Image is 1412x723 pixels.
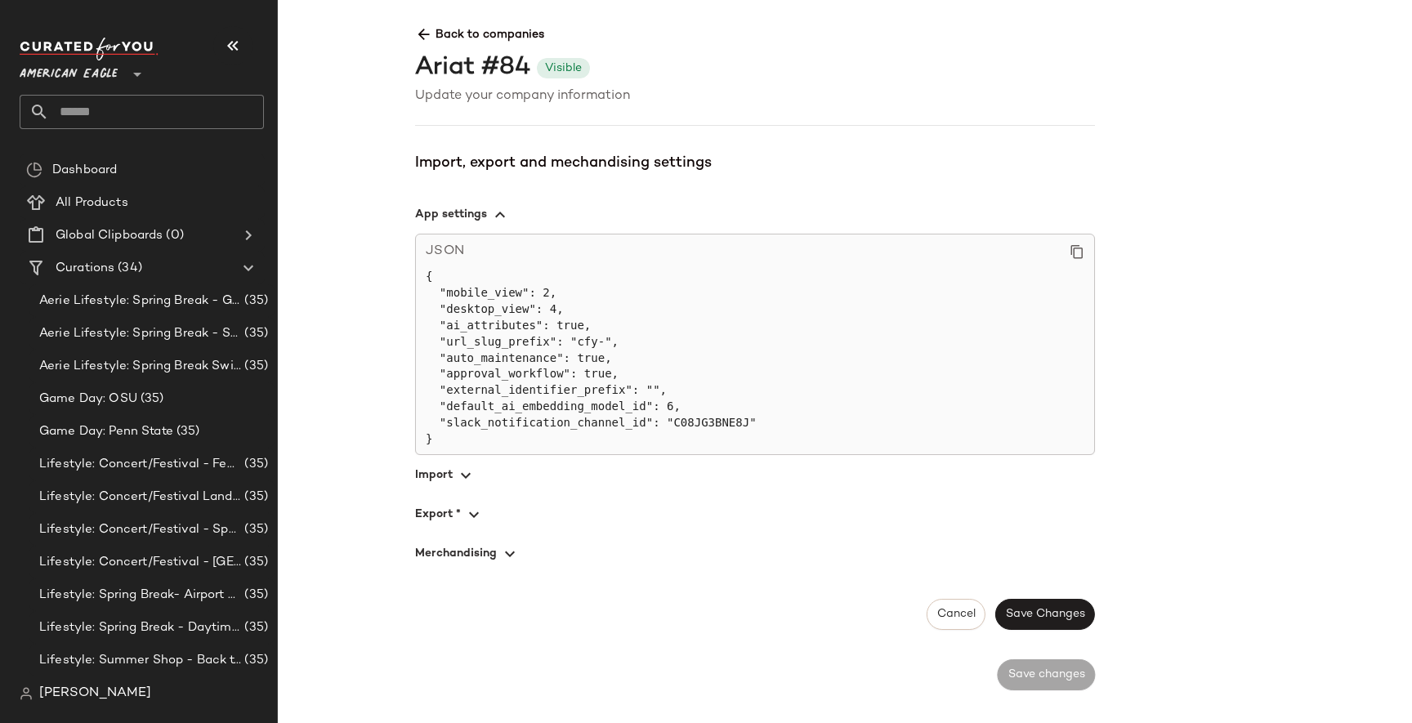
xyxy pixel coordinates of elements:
span: Game Day: OSU [39,390,137,408]
span: (35) [241,324,268,343]
span: Lifestyle: Spring Break - Daytime Casual [39,618,241,637]
span: (35) [241,455,268,474]
button: App settings [415,194,1095,234]
span: (35) [241,651,268,670]
button: Export * [415,494,1095,533]
button: Merchandising [415,533,1095,573]
button: Save Changes [995,599,1095,630]
span: (35) [241,586,268,605]
button: Cancel [927,599,985,630]
span: Dashboard [52,161,117,180]
span: (35) [241,520,268,539]
span: Save Changes [1005,608,1085,621]
span: Aerie Lifestyle: Spring Break - Girly/Femme [39,292,241,310]
span: Global Clipboards [56,226,163,245]
span: [PERSON_NAME] [39,684,151,703]
span: Lifestyle: Summer Shop - Back to School Essentials [39,651,241,670]
span: Lifestyle: Concert/Festival Landing Page [39,488,241,507]
div: Ariat #84 [415,50,530,87]
span: Game Day: Penn State [39,422,173,441]
span: (35) [173,422,200,441]
span: (35) [241,618,268,637]
img: svg%3e [20,687,33,700]
span: (35) [241,357,268,376]
span: Aerie Lifestyle: Spring Break Swimsuits Landing Page [39,357,241,376]
span: Lifestyle: Concert/Festival - Femme [39,455,241,474]
span: (35) [137,390,164,408]
span: Aerie Lifestyle: Spring Break - Sporty [39,324,241,343]
span: (34) [114,259,142,278]
button: Import [415,455,1095,494]
div: Visible [545,60,582,77]
span: (35) [241,488,268,507]
span: (0) [163,226,183,245]
div: Import, export and mechandising settings [415,152,1095,175]
span: Lifestyle: Spring Break- Airport Style [39,586,241,605]
span: American Eagle [20,56,118,85]
img: cfy_white_logo.C9jOOHJF.svg [20,38,159,60]
span: Curations [56,259,114,278]
span: JSON [426,241,464,262]
span: (35) [241,553,268,572]
img: svg%3e [26,162,42,178]
span: (35) [241,292,268,310]
span: Cancel [936,608,976,621]
span: Lifestyle: Concert/Festival - Sporty [39,520,241,539]
span: Lifestyle: Concert/Festival - [GEOGRAPHIC_DATA] [39,553,241,572]
pre: { "mobile_view": 2, "desktop_view": 4, "ai_attributes": true, "url_slug_prefix": "cfy-", "auto_ma... [426,269,1084,448]
span: All Products [56,194,128,212]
